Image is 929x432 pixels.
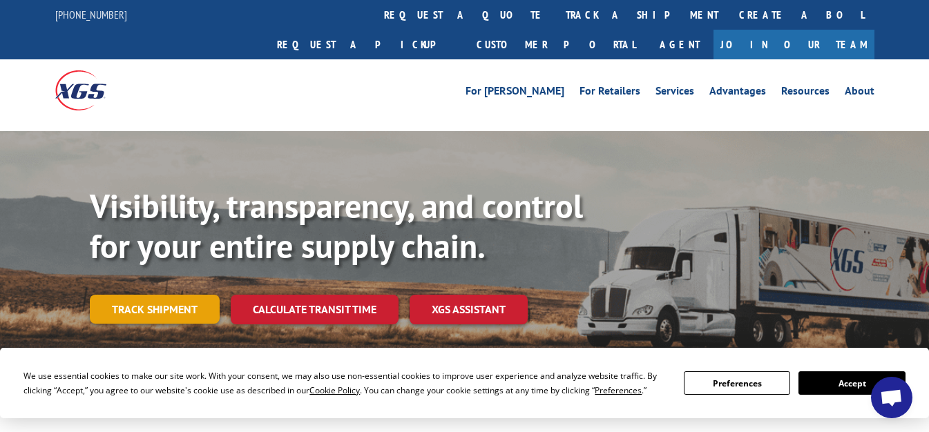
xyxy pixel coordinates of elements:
a: XGS ASSISTANT [410,295,528,324]
a: About [845,86,874,101]
a: Agent [646,30,713,59]
button: Preferences [684,371,790,395]
a: Track shipment [90,295,220,324]
button: Accept [798,371,905,395]
a: Join Our Team [713,30,874,59]
span: Preferences [595,384,642,396]
span: Cookie Policy [309,384,360,396]
a: Request a pickup [267,30,466,59]
a: [PHONE_NUMBER] [55,8,127,21]
a: Resources [781,86,830,101]
a: For [PERSON_NAME] [466,86,564,101]
div: Open chat [871,377,912,418]
a: Services [655,86,694,101]
a: For Retailers [580,86,640,101]
a: Advantages [709,86,766,101]
a: Customer Portal [466,30,646,59]
a: Calculate transit time [231,295,399,324]
div: We use essential cookies to make our site work. With your consent, we may also use non-essential ... [23,369,667,397]
b: Visibility, transparency, and control for your entire supply chain. [90,184,583,267]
